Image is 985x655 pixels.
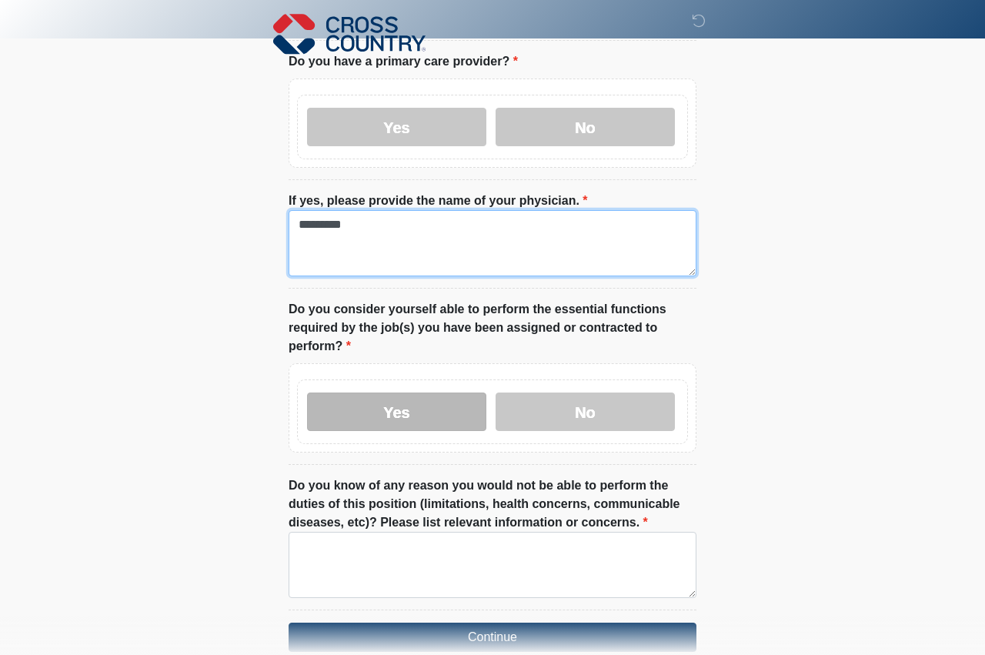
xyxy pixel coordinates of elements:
label: Do you know of any reason you would not be able to perform the duties of this position (limitatio... [289,476,696,532]
label: Yes [307,393,486,431]
label: If yes, please provide the name of your physician. [289,192,588,210]
label: No [496,108,675,146]
label: Yes [307,108,486,146]
img: Cross Country Logo [273,12,426,56]
label: Do you consider yourself able to perform the essential functions required by the job(s) you have ... [289,300,696,356]
label: No [496,393,675,431]
button: Continue [289,623,696,652]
